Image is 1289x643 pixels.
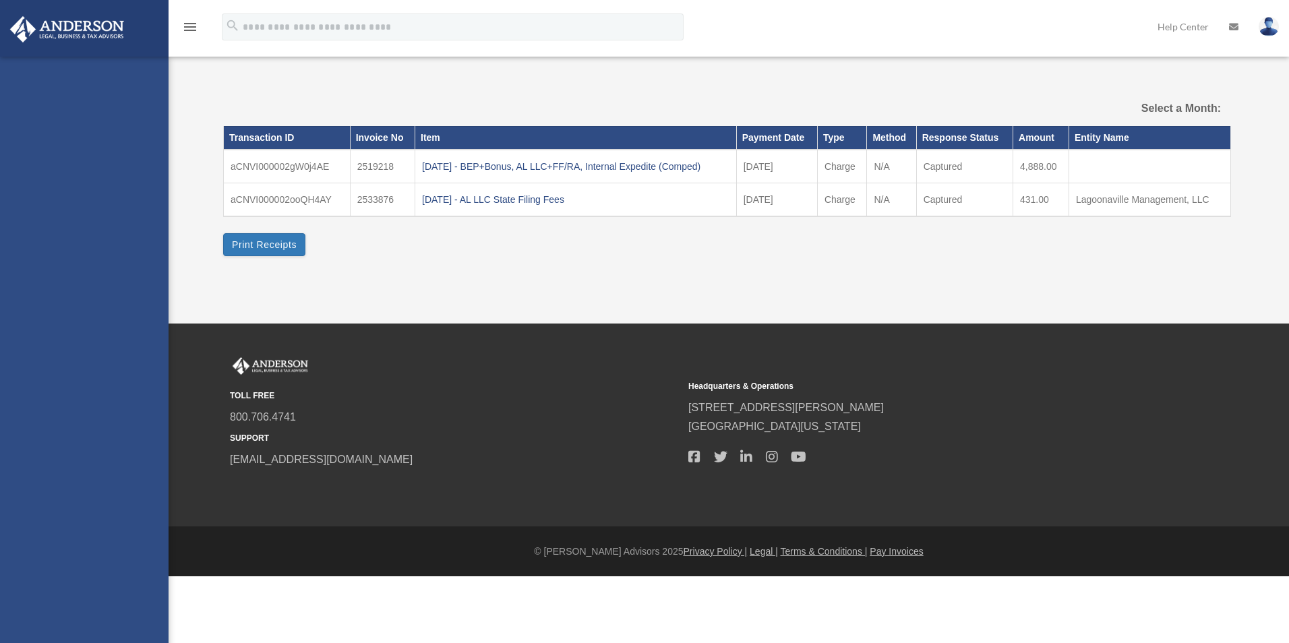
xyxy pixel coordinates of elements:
td: 2519218 [350,150,415,183]
th: Payment Date [736,126,817,149]
td: Captured [916,183,1013,216]
div: [DATE] - AL LLC State Filing Fees [422,190,729,209]
i: menu [182,19,198,35]
td: N/A [867,183,916,216]
td: Lagoonaville Management, LLC [1069,183,1230,216]
th: Entity Name [1069,126,1230,149]
th: Response Status [916,126,1013,149]
div: [DATE] - BEP+Bonus, AL LLC+FF/RA, Internal Expedite (Comped) [422,157,729,176]
a: [EMAIL_ADDRESS][DOMAIN_NAME] [230,454,413,465]
a: Legal | [750,546,778,557]
th: Method [867,126,916,149]
td: 4,888.00 [1013,150,1069,183]
img: Anderson Advisors Platinum Portal [230,357,311,375]
td: N/A [867,150,916,183]
a: [STREET_ADDRESS][PERSON_NAME] [688,402,884,413]
td: aCNVI000002ooQH4AY [224,183,351,216]
a: 800.706.4741 [230,411,296,423]
a: Pay Invoices [870,546,923,557]
button: Print Receipts [223,233,305,256]
td: 2533876 [350,183,415,216]
img: User Pic [1259,17,1279,36]
td: Charge [817,150,866,183]
a: [GEOGRAPHIC_DATA][US_STATE] [688,421,861,432]
small: TOLL FREE [230,389,679,403]
label: Select a Month: [1073,99,1221,118]
div: © [PERSON_NAME] Advisors 2025 [169,543,1289,560]
td: Charge [817,183,866,216]
a: Terms & Conditions | [781,546,868,557]
th: Type [817,126,866,149]
td: aCNVI000002gW0j4AE [224,150,351,183]
img: Anderson Advisors Platinum Portal [6,16,128,42]
td: Captured [916,150,1013,183]
a: menu [182,24,198,35]
i: search [225,18,240,33]
th: Amount [1013,126,1069,149]
th: Item [415,126,737,149]
small: SUPPORT [230,431,679,446]
small: Headquarters & Operations [688,379,1137,394]
td: [DATE] [736,183,817,216]
td: [DATE] [736,150,817,183]
th: Transaction ID [224,126,351,149]
a: Privacy Policy | [684,546,748,557]
th: Invoice No [350,126,415,149]
td: 431.00 [1013,183,1069,216]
